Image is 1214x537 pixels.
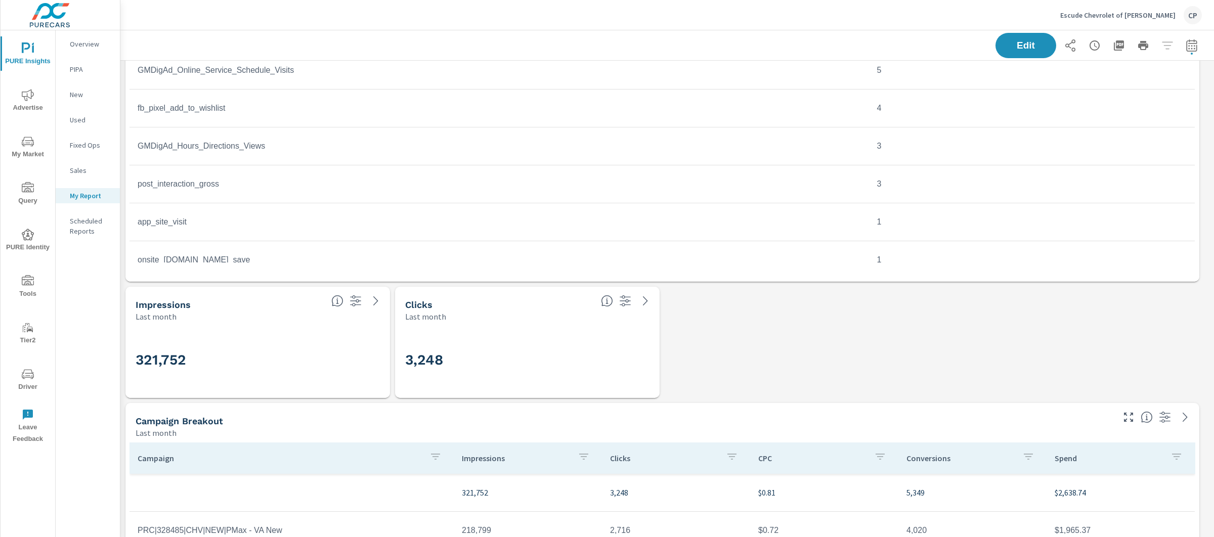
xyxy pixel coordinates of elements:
[129,209,869,235] td: app_site_visit
[56,163,120,178] div: Sales
[70,140,112,150] p: Fixed Ops
[129,96,869,121] td: fb_pixel_add_to_wishlist
[138,453,421,463] p: Campaign
[1177,409,1193,425] a: See more details in report
[1120,409,1137,425] button: Make Fullscreen
[462,486,594,499] p: 321,752
[906,453,1014,463] p: Conversions
[995,33,1056,58] button: Edit
[331,295,343,307] span: The number of times an ad was shown on your behalf.
[610,486,742,499] p: 3,248
[1184,6,1202,24] div: CP
[4,322,52,346] span: Tier2
[758,486,890,499] p: $0.81
[869,96,1195,121] td: 4
[129,171,869,197] td: post_interaction_gross
[4,368,52,393] span: Driver
[1060,11,1176,20] p: Escude Chevrolet of [PERSON_NAME]
[1109,35,1129,56] button: "Export Report to PDF"
[405,299,432,310] h5: Clicks
[70,191,112,201] p: My Report
[869,247,1195,273] td: 1
[56,36,120,52] div: Overview
[4,229,52,253] span: PURE Identity
[4,409,52,445] span: Leave Feedback
[56,188,120,203] div: My Report
[136,351,380,369] h3: 321,752
[1055,453,1162,463] p: Spend
[4,182,52,207] span: Query
[129,133,869,159] td: GMDigAd_Hours_Directions_Views
[136,427,177,439] p: Last month
[405,351,649,369] h3: 3,248
[1006,41,1046,50] span: Edit
[4,89,52,114] span: Advertise
[56,112,120,127] div: Used
[129,247,869,273] td: onsite_[DOMAIN_NAME]_save
[1182,35,1202,56] button: Select Date Range
[70,64,112,74] p: PIPA
[129,58,869,83] td: GMDigAd_Online_Service_Schedule_Visits
[368,293,384,309] a: See more details in report
[70,89,112,100] p: New
[1141,411,1153,423] span: This is a summary of PMAX performance results by campaign. Each column can be sorted.
[462,453,570,463] p: Impressions
[869,209,1195,235] td: 1
[56,87,120,102] div: New
[906,486,1038,499] p: 5,349
[869,58,1195,83] td: 5
[70,165,112,175] p: Sales
[4,42,52,67] span: PURE Insights
[4,275,52,300] span: Tools
[758,453,866,463] p: CPC
[1,30,55,449] div: nav menu
[136,299,191,310] h5: Impressions
[56,62,120,77] div: PIPA
[56,138,120,153] div: Fixed Ops
[1133,35,1153,56] button: Print Report
[405,310,446,323] p: Last month
[637,293,654,309] a: See more details in report
[1055,486,1187,499] p: $2,638.74
[70,216,112,236] p: Scheduled Reports
[1060,35,1080,56] button: Share Report
[601,295,613,307] span: The number of times an ad was clicked by a consumer.
[869,171,1195,197] td: 3
[4,136,52,160] span: My Market
[869,133,1195,159] td: 3
[70,39,112,49] p: Overview
[70,115,112,125] p: Used
[136,416,223,426] h5: Campaign Breakout
[56,213,120,239] div: Scheduled Reports
[136,310,177,323] p: Last month
[610,453,718,463] p: Clicks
